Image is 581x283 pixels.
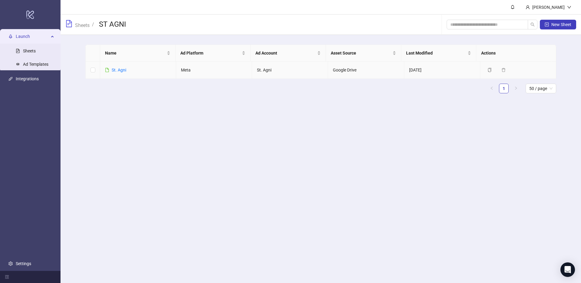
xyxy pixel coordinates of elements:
a: Integrations [16,76,39,81]
button: right [511,84,521,93]
span: Ad Account [255,50,316,56]
span: plus-square [545,22,549,27]
div: [PERSON_NAME] [530,4,567,11]
span: user [526,5,530,9]
td: [DATE] [404,62,480,79]
th: Last Modified [401,45,477,62]
span: New Sheet [551,22,571,27]
span: Launch [16,30,49,42]
span: Ad Platform [180,50,241,56]
span: 50 / page [529,84,553,93]
span: Asset Source [331,50,391,56]
li: / [92,20,94,29]
li: Next Page [511,84,521,93]
span: rocket [8,34,13,38]
th: Asset Source [326,45,401,62]
span: menu-fold [5,275,9,279]
span: down [567,5,571,9]
a: Settings [16,261,31,266]
div: Open Intercom Messenger [560,262,575,277]
li: Previous Page [487,84,497,93]
span: bell [510,5,515,9]
td: Meta [176,62,252,79]
h3: ST AGNI [99,20,126,29]
span: right [514,86,518,90]
a: Ad Templates [23,62,48,67]
div: Page Size [526,84,556,93]
span: Last Modified [406,50,467,56]
th: Ad Account [251,45,326,62]
span: search [530,22,535,27]
span: delete [501,68,506,72]
th: Ad Platform [176,45,251,62]
span: file [105,68,109,72]
a: Sheets [74,22,91,28]
span: copy [487,68,492,72]
span: left [490,86,494,90]
td: Google Drive [328,62,404,79]
button: left [487,84,497,93]
span: Name [105,50,166,56]
li: 1 [499,84,509,93]
a: St. Agni [112,68,126,72]
span: file-text [65,20,73,27]
td: St. Agni [252,62,328,79]
a: 1 [499,84,508,93]
a: Sheets [23,48,36,53]
th: Name [100,45,176,62]
th: Actions [476,45,552,62]
button: New Sheet [540,20,576,29]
